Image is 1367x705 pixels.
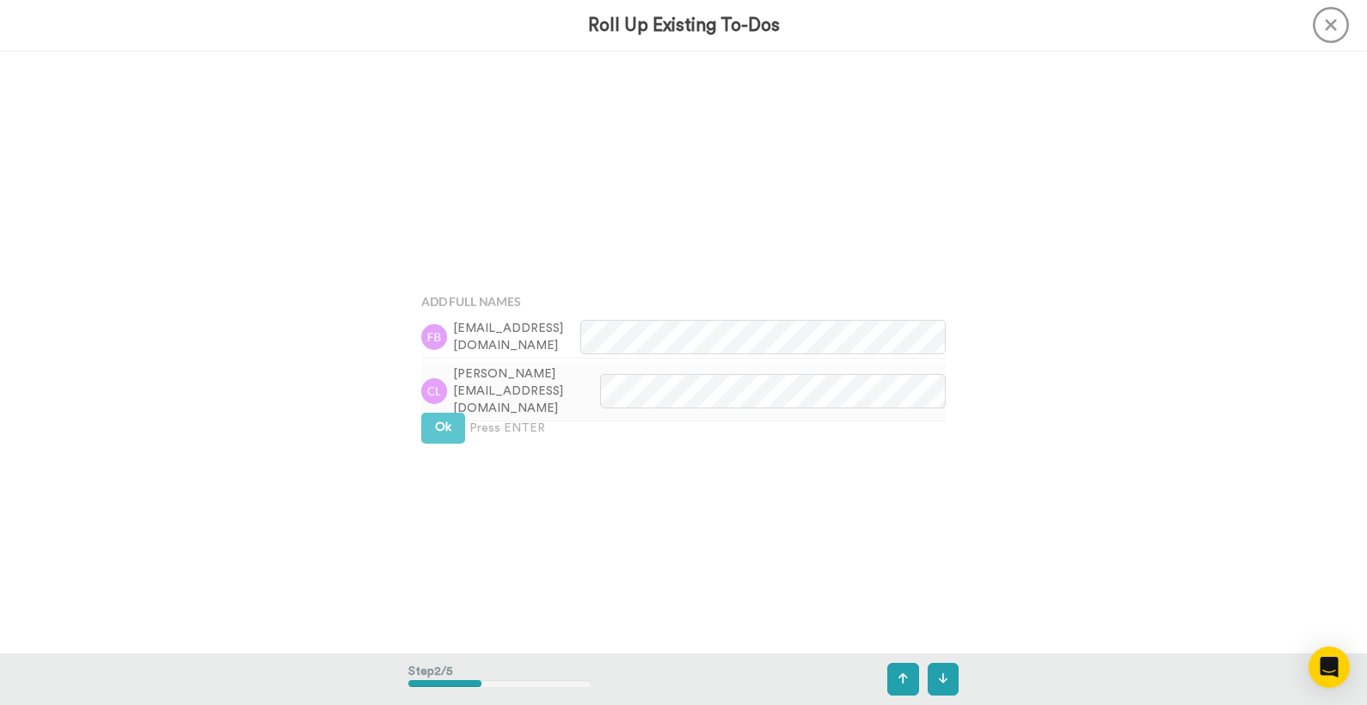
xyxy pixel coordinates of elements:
[421,413,465,444] button: Ok
[1309,647,1350,688] div: Open Intercom Messenger
[408,654,592,704] div: Step 2 / 5
[421,324,447,350] img: fb.png
[469,420,545,437] span: Press ENTER
[421,295,946,308] h4: Add Full Names
[435,421,451,433] span: Ok
[588,15,780,35] h3: Roll Up Existing To-Dos
[421,378,447,404] img: cl.png
[453,365,600,417] span: [PERSON_NAME][EMAIL_ADDRESS][DOMAIN_NAME]
[453,320,580,354] span: [EMAIL_ADDRESS][DOMAIN_NAME]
